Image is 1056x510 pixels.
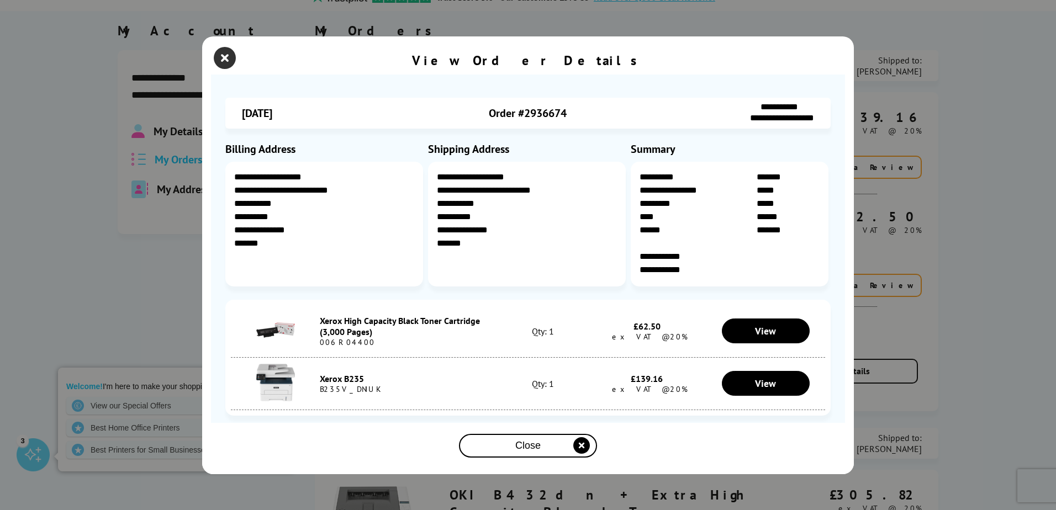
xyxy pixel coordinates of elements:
[606,332,688,342] span: ex VAT @20%
[412,52,644,69] div: View Order Details
[320,315,498,337] div: Xerox High Capacity Black Toner Cartridge (3,000 Pages)
[755,377,776,390] span: View
[755,325,776,337] span: View
[459,434,597,458] button: close modal
[320,373,498,384] div: Xerox B235
[320,337,498,347] div: 006R04400
[256,311,295,349] img: Xerox High Capacity Black Toner Cartridge (3,000 Pages)
[722,371,810,396] a: View
[498,326,587,337] div: Qty: 1
[242,106,272,120] span: [DATE]
[256,363,295,402] img: Xerox B235
[631,373,663,384] span: £139.16
[489,106,567,120] span: Order #2936674
[606,384,688,394] span: ex VAT @20%
[722,318,810,343] a: View
[515,440,541,451] span: Close
[428,142,628,156] div: Shipping Address
[631,142,831,156] div: Summary
[320,384,498,394] div: B235V_DNIUK
[225,142,425,156] div: Billing Address
[633,321,661,332] span: £62.50
[498,378,587,389] div: Qty: 1
[217,50,233,66] button: close modal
